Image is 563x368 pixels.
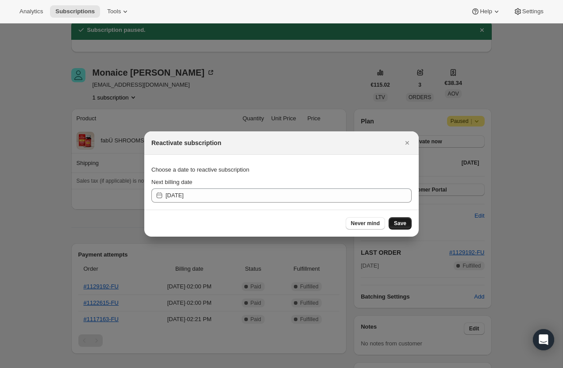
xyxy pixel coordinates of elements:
[107,8,121,15] span: Tools
[346,217,385,230] button: Never mind
[522,8,544,15] span: Settings
[19,8,43,15] span: Analytics
[394,220,406,227] span: Save
[480,8,492,15] span: Help
[14,5,48,18] button: Analytics
[508,5,549,18] button: Settings
[151,162,412,178] div: Choose a date to reactive subscription
[151,138,221,147] h2: Reactivate subscription
[466,5,506,18] button: Help
[401,137,413,149] button: Close
[533,329,554,350] div: Open Intercom Messenger
[55,8,95,15] span: Subscriptions
[50,5,100,18] button: Subscriptions
[102,5,135,18] button: Tools
[151,179,193,185] span: Next billing date
[389,217,412,230] button: Save
[351,220,380,227] span: Never mind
